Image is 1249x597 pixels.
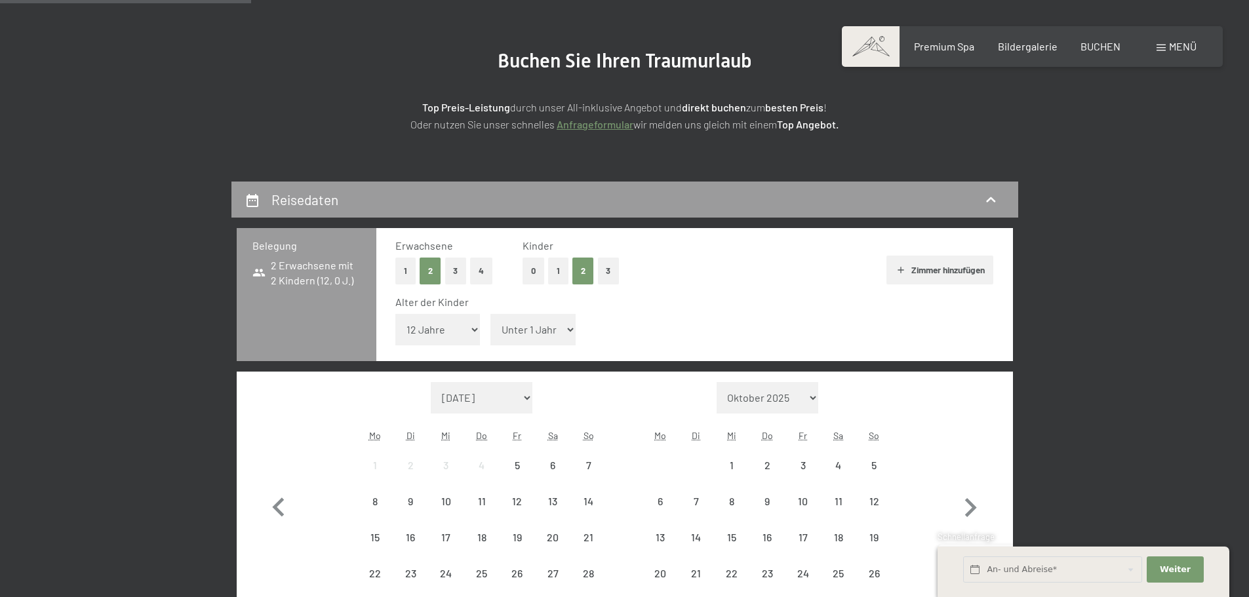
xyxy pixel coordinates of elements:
div: Fri Oct 03 2025 [785,447,820,482]
div: Mon Oct 06 2025 [643,484,678,519]
abbr: Mittwoch [727,430,736,441]
div: Anreise nicht möglich [856,484,892,519]
div: Fri Sep 05 2025 [500,447,535,482]
div: Wed Oct 01 2025 [714,447,749,482]
div: 10 [786,496,819,529]
div: Anreise nicht möglich [749,556,785,591]
div: Anreise nicht möglich [714,520,749,555]
div: Anreise nicht möglich [500,484,535,519]
div: 15 [715,532,748,565]
div: Wed Sep 10 2025 [428,484,464,519]
div: Thu Oct 09 2025 [749,484,785,519]
div: Anreise nicht möglich [393,447,428,482]
div: 14 [572,496,605,529]
abbr: Dienstag [406,430,415,441]
div: Anreise nicht möglich [428,447,464,482]
div: Anreise nicht möglich [535,520,570,555]
div: Anreise nicht möglich [785,556,820,591]
div: Sat Sep 13 2025 [535,484,570,519]
div: Anreise nicht möglich [535,447,570,482]
a: BUCHEN [1080,40,1120,52]
div: Anreise nicht möglich [428,556,464,591]
div: Fri Sep 26 2025 [500,556,535,591]
div: 4 [822,460,855,493]
div: Sat Oct 11 2025 [821,484,856,519]
div: Tue Oct 07 2025 [679,484,714,519]
div: 11 [822,496,855,529]
div: 8 [715,496,748,529]
div: Anreise nicht möglich [393,484,428,519]
span: Kinder [523,239,553,252]
div: Anreise nicht möglich [500,520,535,555]
div: Tue Sep 02 2025 [393,447,428,482]
div: Anreise nicht möglich [500,447,535,482]
div: Anreise nicht möglich [679,484,714,519]
button: 4 [470,258,492,284]
div: Anreise nicht möglich [357,447,393,482]
div: Sun Sep 28 2025 [570,556,606,591]
p: durch unser All-inklusive Angebot und zum ! Oder nutzen Sie unser schnelles wir melden uns gleich... [297,99,953,132]
button: Zimmer hinzufügen [886,256,993,284]
div: Anreise nicht möglich [714,447,749,482]
span: Schnellanfrage [938,531,995,542]
div: Sat Oct 18 2025 [821,520,856,555]
div: 20 [536,532,569,565]
div: 1 [715,460,748,493]
div: 19 [858,532,890,565]
div: 4 [466,460,498,493]
div: Anreise nicht möglich [643,484,678,519]
div: Anreise nicht möglich [821,520,856,555]
div: Anreise nicht möglich [428,520,464,555]
div: Anreise nicht möglich [785,447,820,482]
div: 11 [466,496,498,529]
div: Anreise nicht möglich [749,447,785,482]
div: Anreise nicht möglich [464,484,500,519]
div: Anreise nicht möglich [679,556,714,591]
div: Fri Oct 10 2025 [785,484,820,519]
div: Anreise nicht möglich [535,556,570,591]
div: 14 [680,532,713,565]
span: Buchen Sie Ihren Traumurlaub [498,49,752,72]
button: 3 [598,258,620,284]
div: Anreise nicht möglich [749,520,785,555]
abbr: Dienstag [692,430,700,441]
div: Thu Sep 25 2025 [464,556,500,591]
div: Sat Sep 20 2025 [535,520,570,555]
div: Anreise nicht möglich [821,484,856,519]
div: 17 [429,532,462,565]
h3: Belegung [252,239,361,253]
div: 13 [644,532,677,565]
div: Fri Oct 17 2025 [785,520,820,555]
div: 1 [359,460,391,493]
div: Anreise nicht möglich [570,520,606,555]
div: Anreise nicht möglich [570,556,606,591]
div: Anreise nicht möglich [643,556,678,591]
abbr: Donnerstag [762,430,773,441]
a: Bildergalerie [998,40,1058,52]
div: Anreise nicht möglich [393,556,428,591]
div: Wed Oct 08 2025 [714,484,749,519]
div: Anreise nicht möglich [679,520,714,555]
strong: Top Angebot. [777,118,839,130]
div: 19 [501,532,534,565]
strong: Top Preis-Leistung [422,101,510,113]
div: Sun Oct 12 2025 [856,484,892,519]
div: Anreise nicht möglich [464,447,500,482]
div: Sun Sep 21 2025 [570,520,606,555]
abbr: Montag [369,430,381,441]
div: Fri Sep 19 2025 [500,520,535,555]
div: Wed Oct 22 2025 [714,556,749,591]
div: Anreise nicht möglich [821,447,856,482]
div: Anreise nicht möglich [856,556,892,591]
a: Premium Spa [914,40,974,52]
div: 18 [466,532,498,565]
div: 3 [786,460,819,493]
div: Sun Oct 26 2025 [856,556,892,591]
div: Sun Sep 07 2025 [570,447,606,482]
abbr: Freitag [799,430,807,441]
div: Anreise nicht möglich [821,556,856,591]
div: Mon Sep 15 2025 [357,520,393,555]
